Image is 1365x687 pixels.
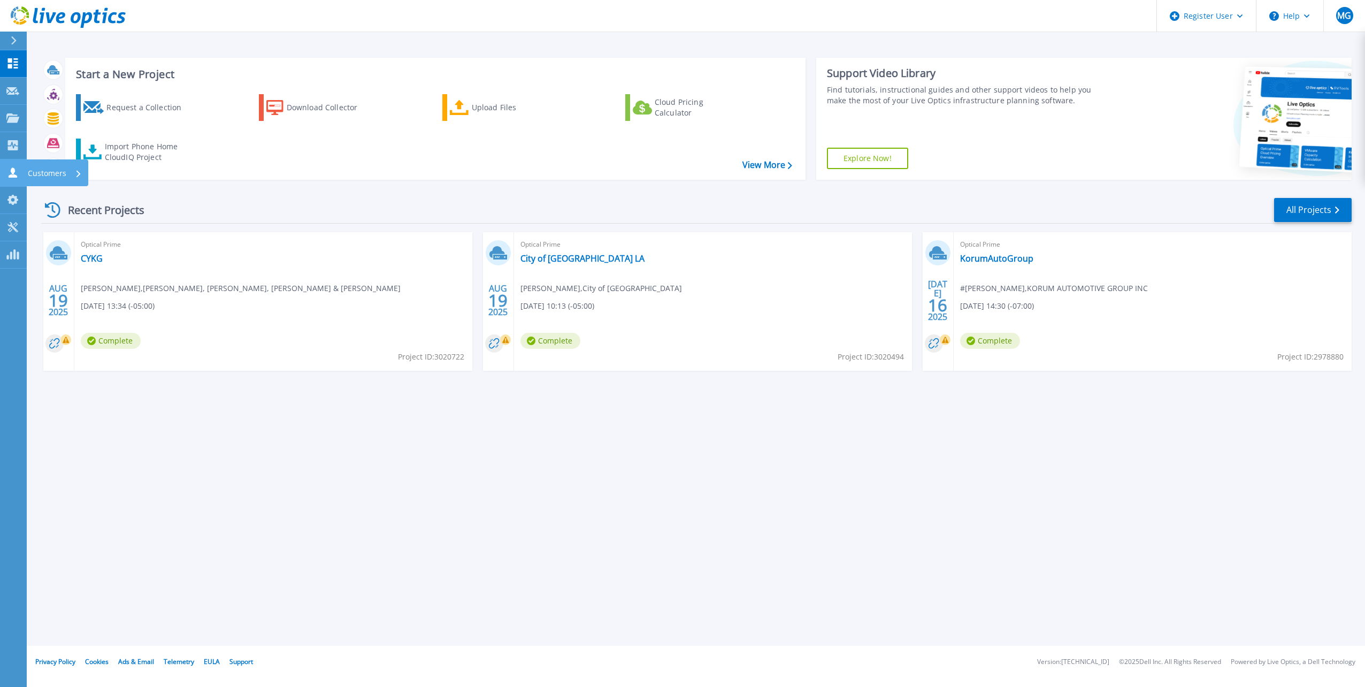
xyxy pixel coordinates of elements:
span: [DATE] 14:30 (-07:00) [960,300,1034,312]
a: EULA [204,657,220,666]
div: Cloud Pricing Calculator [655,97,740,118]
span: [DATE] 10:13 (-05:00) [520,300,594,312]
p: Customers [28,159,66,187]
h3: Start a New Project [76,68,792,80]
span: [PERSON_NAME] , [PERSON_NAME], [PERSON_NAME], [PERSON_NAME] & [PERSON_NAME] [81,283,401,294]
div: Request a Collection [106,97,192,118]
div: Upload Files [472,97,557,118]
span: Complete [81,333,141,349]
span: 19 [488,296,508,305]
div: AUG 2025 [488,281,508,320]
span: MG [1337,11,1351,20]
span: Optical Prime [520,239,906,250]
a: Privacy Policy [35,657,75,666]
span: #[PERSON_NAME] , KORUM AUTOMOTIVE GROUP INC [960,283,1148,294]
span: Project ID: 2978880 [1277,351,1344,363]
a: Download Collector [259,94,378,121]
a: Cookies [85,657,109,666]
a: View More [742,160,792,170]
span: Optical Prime [81,239,466,250]
a: Support [229,657,253,666]
span: [PERSON_NAME] , City of [GEOGRAPHIC_DATA] [520,283,682,294]
span: Complete [960,333,1020,349]
a: Cloud Pricing Calculator [625,94,745,121]
a: All Projects [1274,198,1352,222]
div: Find tutorials, instructional guides and other support videos to help you make the most of your L... [827,85,1103,106]
a: CYKG [81,253,103,264]
div: Import Phone Home CloudIQ Project [105,141,188,163]
span: Optical Prime [960,239,1345,250]
span: 19 [49,296,68,305]
a: Telemetry [164,657,194,666]
div: AUG 2025 [48,281,68,320]
a: KorumAutoGroup [960,253,1033,264]
a: Explore Now! [827,148,908,169]
div: Support Video Library [827,66,1103,80]
a: Upload Files [442,94,562,121]
span: Project ID: 3020722 [398,351,464,363]
li: © 2025 Dell Inc. All Rights Reserved [1119,659,1221,666]
div: [DATE] 2025 [927,281,948,320]
span: [DATE] 13:34 (-05:00) [81,300,155,312]
li: Powered by Live Optics, a Dell Technology [1231,659,1355,666]
a: Request a Collection [76,94,195,121]
a: Ads & Email [118,657,154,666]
div: Download Collector [287,97,372,118]
span: Project ID: 3020494 [838,351,904,363]
span: Complete [520,333,580,349]
li: Version: [TECHNICAL_ID] [1037,659,1109,666]
a: City of [GEOGRAPHIC_DATA] LA [520,253,645,264]
div: Recent Projects [41,197,159,223]
span: 16 [928,301,947,310]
